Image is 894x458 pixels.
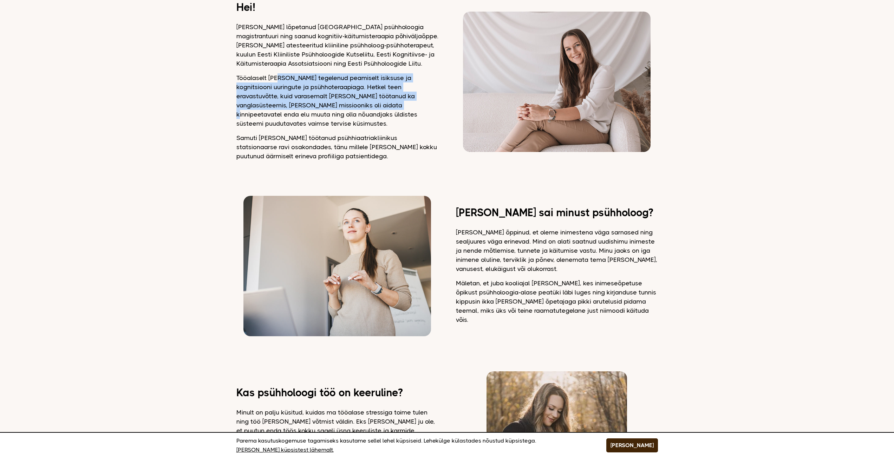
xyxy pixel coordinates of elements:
[236,388,438,397] h2: Kas psühholoogi töö on keeruline?
[456,279,658,324] p: Mäletan, et juba kooliajal [PERSON_NAME], kes inimeseõpetuse õpikust psühholoogia-alase peatüki l...
[236,133,438,161] p: Samuti [PERSON_NAME] töötanud psühhiaatriakliinikus statsionaarse ravi osakondades, tänu millele ...
[456,208,658,217] h2: [PERSON_NAME] sai minust psühholoog?
[236,73,438,128] p: Tööalaselt [PERSON_NAME] tegelenud peamiselt isiksuse ja kognitsiooni uuringute ja psühhoteraapia...
[236,22,438,68] p: [PERSON_NAME] lõpetanud [GEOGRAPHIC_DATA] psühholoogia magistrantuuri ning saanud kognitiiv-käitu...
[236,3,438,12] h2: Hei!
[236,445,334,454] a: [PERSON_NAME] küpsistest lähemalt.
[243,196,431,336] img: Dagmar naeratamas
[236,436,589,454] p: Parema kasutuskogemuse tagamiseks kasutame sellel lehel küpsiseid. Lehekülge külastades nõustud k...
[463,12,650,152] img: Dagmar vaatamas kaamerasse
[456,228,658,273] p: [PERSON_NAME] õppinud, et oleme inimestena väga sarnased ning sealjuures väga erinevad. Mind on a...
[606,438,658,452] button: [PERSON_NAME]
